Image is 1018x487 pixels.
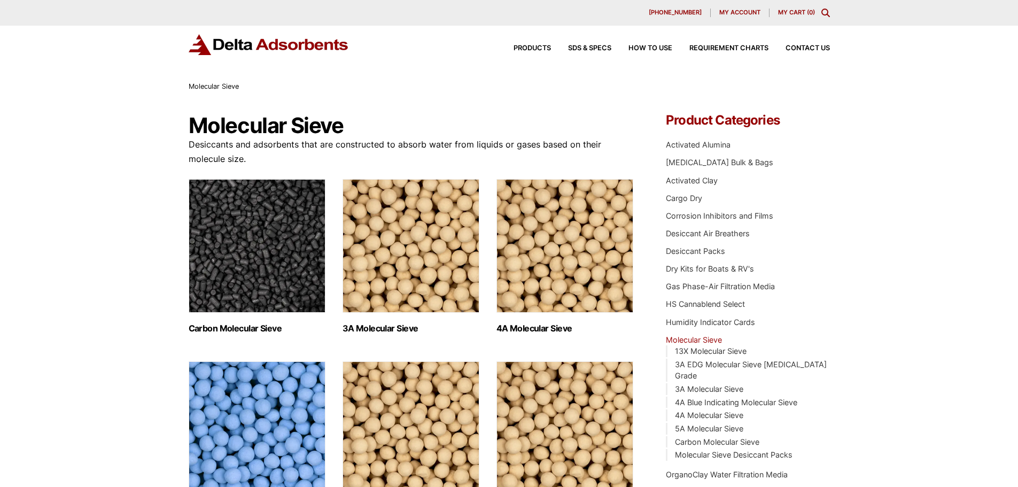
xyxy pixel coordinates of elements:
[719,10,760,16] span: My account
[496,179,633,313] img: 4A Molecular Sieve
[189,82,239,90] span: Molecular Sieve
[666,140,731,149] a: Activated Alumina
[666,318,755,327] a: Humidity Indicator Cards
[649,10,702,16] span: [PHONE_NUMBER]
[666,211,773,220] a: Corrosion Inhibitors and Films
[666,299,745,308] a: HS Cannablend Select
[666,282,775,291] a: Gas Phase-Air Filtration Media
[611,45,672,52] a: How to Use
[189,179,325,313] img: Carbon Molecular Sieve
[640,9,711,17] a: [PHONE_NUMBER]
[675,450,792,459] a: Molecular Sieve Desiccant Packs
[675,437,759,446] a: Carbon Molecular Sieve
[343,323,479,334] h2: 3A Molecular Sieve
[496,323,633,334] h2: 4A Molecular Sieve
[809,9,813,16] span: 0
[666,194,702,203] a: Cargo Dry
[666,335,722,344] a: Molecular Sieve
[189,179,325,334] a: Visit product category Carbon Molecular Sieve
[689,45,768,52] span: Requirement Charts
[675,398,797,407] a: 4A Blue Indicating Molecular Sieve
[666,158,773,167] a: [MEDICAL_DATA] Bulk & Bags
[672,45,768,52] a: Requirement Charts
[189,137,634,166] p: Desiccants and adsorbents that are constructed to absorb water from liquids or gases based on the...
[666,470,788,479] a: OrganoClay Water Filtration Media
[768,45,830,52] a: Contact Us
[778,9,815,16] a: My Cart (0)
[675,346,747,355] a: 13X Molecular Sieve
[666,176,718,185] a: Activated Clay
[628,45,672,52] span: How to Use
[711,9,770,17] a: My account
[343,179,479,313] img: 3A Molecular Sieve
[666,229,750,238] a: Desiccant Air Breathers
[675,384,743,393] a: 3A Molecular Sieve
[514,45,551,52] span: Products
[675,411,743,420] a: 4A Molecular Sieve
[189,34,349,55] img: Delta Adsorbents
[189,323,325,334] h2: Carbon Molecular Sieve
[666,246,725,256] a: Desiccant Packs
[666,114,829,127] h4: Product Categories
[666,264,754,273] a: Dry Kits for Boats & RV's
[343,179,479,334] a: Visit product category 3A Molecular Sieve
[821,9,830,17] div: Toggle Modal Content
[189,114,634,137] h1: Molecular Sieve
[675,424,743,433] a: 5A Molecular Sieve
[786,45,830,52] span: Contact Us
[675,360,827,381] a: 3A EDG Molecular Sieve [MEDICAL_DATA] Grade
[568,45,611,52] span: SDS & SPECS
[496,45,551,52] a: Products
[551,45,611,52] a: SDS & SPECS
[496,179,633,334] a: Visit product category 4A Molecular Sieve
